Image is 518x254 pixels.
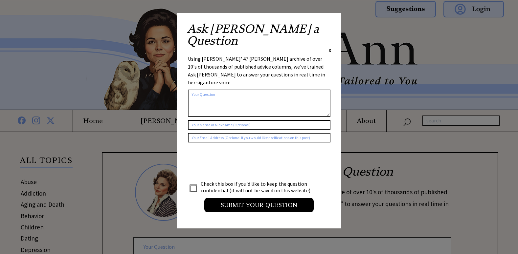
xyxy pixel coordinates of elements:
input: Your Email Address (Optional if you would like notifications on this post) [188,133,330,142]
div: Using [PERSON_NAME]' 47 [PERSON_NAME] archive of over 10's of thousands of published advice colum... [188,55,330,86]
span: X [328,47,331,53]
td: Check this box if you'd like to keep the question confidential (it will not be saved on this webs... [200,180,317,194]
h2: Ask [PERSON_NAME] a Question [187,23,331,47]
input: Submit your Question [204,198,314,212]
input: Your Name or Nickname (Optional) [188,120,330,130]
iframe: reCAPTCHA [188,149,288,175]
